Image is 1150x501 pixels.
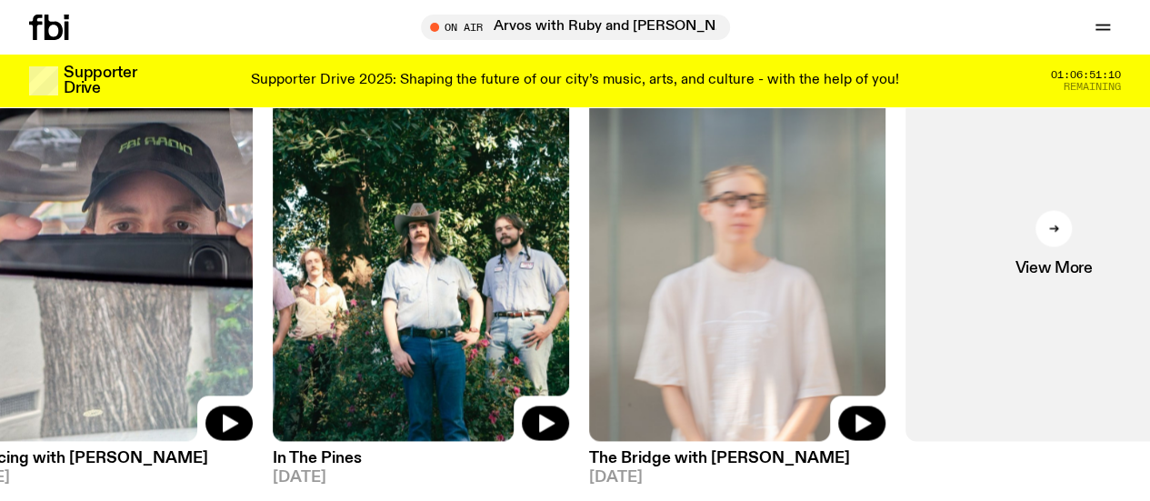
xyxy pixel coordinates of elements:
[273,450,569,466] h3: In The Pines
[589,469,885,485] span: [DATE]
[589,450,885,466] h3: The Bridge with [PERSON_NAME]
[1064,82,1121,92] span: Remaining
[251,73,899,89] p: Supporter Drive 2025: Shaping the future of our city’s music, arts, and culture - with the help o...
[1051,70,1121,80] span: 01:06:51:10
[421,15,730,40] button: On AirArvos with Ruby and [PERSON_NAME]
[273,469,569,485] span: [DATE]
[1015,261,1092,276] span: View More
[64,65,136,96] h3: Supporter Drive
[589,441,885,485] a: The Bridge with [PERSON_NAME][DATE]
[589,45,885,441] img: Mara stands in front of a frosted glass wall wearing a cream coloured t-shirt and black glasses. ...
[273,441,569,485] a: In The Pines[DATE]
